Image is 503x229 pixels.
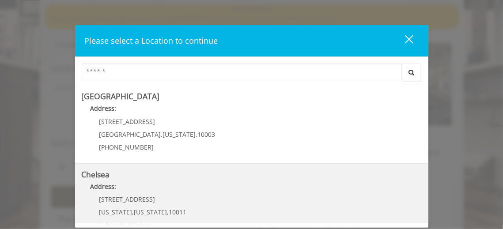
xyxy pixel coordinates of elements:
b: Chelsea [82,169,110,180]
span: [GEOGRAPHIC_DATA] [99,130,161,139]
span: 10011 [169,208,187,216]
b: Address: [91,104,117,113]
span: [PHONE_NUMBER] [99,143,154,151]
span: [US_STATE] [99,208,132,216]
span: [STREET_ADDRESS] [99,117,155,126]
div: Center Select [82,64,422,86]
span: [US_STATE] [134,208,167,216]
span: , [132,208,134,216]
span: 10003 [198,130,216,139]
b: [GEOGRAPHIC_DATA] [82,91,160,101]
span: , [196,130,198,139]
span: , [161,130,163,139]
b: Address: [91,182,117,191]
div: close dialog [395,34,412,48]
button: close dialog [389,32,419,50]
span: , [167,208,169,216]
span: [PHONE_NUMBER] [99,221,154,229]
span: Please select a Location to continue [85,35,218,46]
input: Search Center [82,64,402,81]
span: [US_STATE] [163,130,196,139]
i: Search button [407,69,417,75]
span: [STREET_ADDRESS] [99,195,155,203]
